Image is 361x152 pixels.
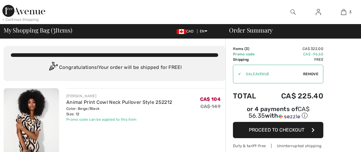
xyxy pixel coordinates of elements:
[265,51,323,57] td: CA$ -96.60
[241,65,303,83] input: Promo code
[66,99,172,105] a: Animal Print Cowl Neck Pullover Style 252212
[265,86,323,106] td: CA$ 225.40
[233,122,323,138] button: Proceed to Checkout
[265,57,323,62] td: Free
[233,57,265,62] td: Shipping
[4,27,72,33] span: My Shopping Bag ( Items)
[200,104,221,109] s: CA$ 149
[2,5,45,17] img: 1ère Avenue
[290,8,296,16] img: search the website
[2,17,39,22] div: < Continue Shopping
[311,8,326,16] a: Sign In
[177,29,186,34] img: Canadian Dollar
[200,29,207,33] span: EN
[66,117,172,122] div: Promo code can be applied to this item
[316,8,321,16] img: My Info
[222,27,357,33] div: Order Summary
[53,26,55,33] span: 3
[341,8,346,16] img: My Bag
[246,47,248,51] span: 3
[233,106,323,120] div: or 4 payments of with
[47,62,59,74] img: Congratulation2.svg
[233,106,323,122] div: or 4 payments ofCA$ 56.35withSezzle Click to learn more about Sezzle
[66,93,172,99] div: [PERSON_NAME]
[278,114,300,119] img: Sezzle
[349,9,351,15] span: 3
[66,106,172,117] div: Color: Beige/Black Size: 12
[177,29,196,33] span: CAD
[11,62,218,74] div: Congratulations! Your order will be shipped for FREE!
[200,96,221,102] span: CA$ 104
[249,127,304,133] span: Proceed to Checkout
[249,105,309,119] span: CA$ 56.35
[233,51,265,57] td: Promo code
[233,46,265,51] td: Items ( )
[233,143,323,149] div: Duty & tariff-free | Uninterrupted shipping
[331,8,356,16] a: 3
[265,46,323,51] td: CA$ 322.00
[233,71,241,77] div: ✔
[303,71,318,77] span: Remove
[233,86,265,106] td: Total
